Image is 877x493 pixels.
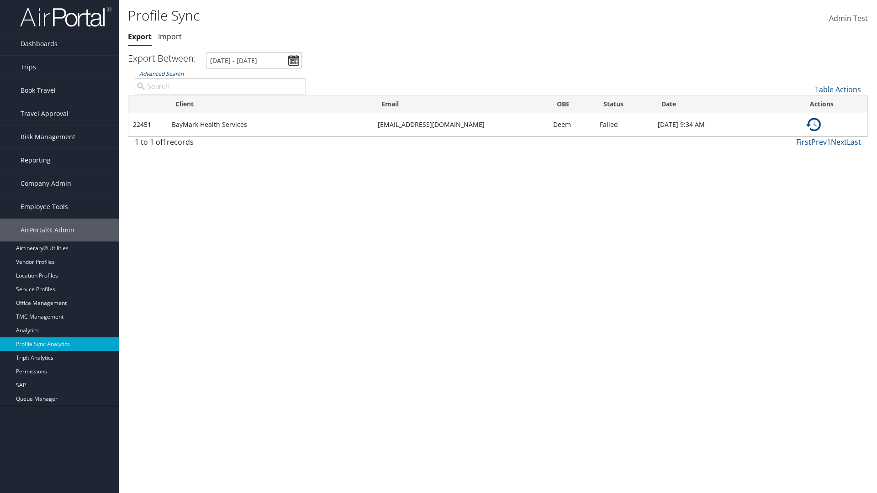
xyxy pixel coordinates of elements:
th: Actions [802,95,867,113]
a: Prev [811,137,827,147]
span: Reporting [21,149,51,172]
span: Book Travel [21,79,56,102]
div: 1 to 1 of records [135,136,306,152]
a: Next [831,137,847,147]
span: Risk Management [21,126,75,148]
th: OBE: activate to sort column ascending [549,95,595,113]
td: 22451 [128,113,167,136]
a: Export [128,31,152,42]
td: [DATE] 9:34 AM [653,113,802,136]
span: AirPortal® Admin [21,219,74,241]
a: Details [806,120,821,128]
th: Email: activate to sort column ascending [373,95,549,113]
input: [DATE] - [DATE] [206,52,302,69]
td: BayMark Health Services [167,113,373,136]
a: 1 [827,137,831,147]
h3: Export Between: [128,52,196,64]
th: Date: activate to sort column ascending [653,95,802,113]
td: Failed [595,113,654,136]
a: Admin Test [829,5,868,33]
td: [EMAIL_ADDRESS][DOMAIN_NAME] [373,113,549,136]
span: Employee Tools [21,195,68,218]
img: airportal-logo.png [20,6,111,27]
td: Deem [549,113,595,136]
a: Last [847,137,861,147]
h1: Profile Sync [128,6,621,25]
th: Client: activate to sort column ascending [167,95,373,113]
a: Import [158,31,182,42]
img: ta-history.png [806,117,821,132]
span: 1 [163,137,167,147]
a: Advanced Search [139,70,184,78]
th: Status: activate to sort column ascending [595,95,654,113]
span: Company Admin [21,172,71,195]
a: Table Actions [815,84,861,94]
span: Trips [21,56,36,79]
span: Admin Test [829,13,868,23]
input: Advanced Search [135,78,306,94]
span: Dashboards [21,32,58,55]
a: First [796,137,811,147]
span: Travel Approval [21,102,69,125]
